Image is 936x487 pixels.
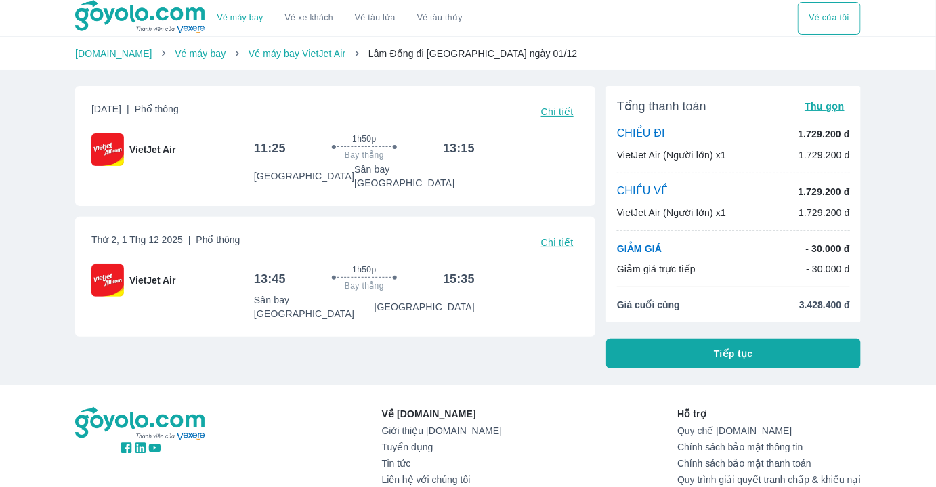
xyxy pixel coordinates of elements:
span: Thứ 2, 1 Thg 12 2025 [91,233,240,252]
a: Vé tàu lửa [344,2,406,35]
nav: breadcrumb [75,47,861,60]
p: Giảm giá trực tiếp [617,262,696,276]
img: logo [75,407,207,441]
span: Tiếp tục [714,347,753,360]
button: Vé của tôi [798,2,861,35]
button: Chi tiết [536,102,579,121]
span: [DATE] [91,102,179,121]
p: Sân bay [GEOGRAPHIC_DATA] [354,163,475,190]
a: Vé máy bay [175,48,226,59]
span: Bay thẳng [345,280,384,291]
a: Quy trình giải quyết tranh chấp & khiếu nại [677,474,861,485]
span: Lâm Đồng đi [GEOGRAPHIC_DATA] ngày 01/12 [368,48,578,59]
span: VietJet Air [129,274,175,287]
a: Giới thiệu [DOMAIN_NAME] [382,425,502,436]
span: | [188,234,191,245]
button: Vé tàu thủy [406,2,473,35]
h6: 15:35 [443,271,475,287]
p: Sân bay [GEOGRAPHIC_DATA] [254,293,375,320]
h6: 13:15 [443,140,475,156]
button: Tiếp tục [606,339,861,368]
span: Phổ thông [196,234,240,245]
a: Chính sách bảo mật thông tin [677,442,861,452]
p: - 30.000 đ [806,262,850,276]
a: Chính sách bảo mật thanh toán [677,458,861,469]
span: 3.428.400 đ [799,298,850,312]
h6: 11:25 [254,140,286,156]
span: Giá cuối cùng [617,298,680,312]
a: Tuyển dụng [382,442,502,452]
p: Hỗ trợ [677,407,861,421]
p: [GEOGRAPHIC_DATA] [254,169,354,183]
span: | [127,104,129,114]
a: [DOMAIN_NAME] [75,48,152,59]
p: CHIỀU ĐI [617,127,665,142]
p: - 30.000 đ [806,242,850,255]
p: CHIỀU VỀ [617,184,668,199]
span: 1h50p [352,264,376,275]
span: Tổng thanh toán [617,98,706,114]
span: VietJet Air [129,143,175,156]
h6: 13:45 [254,271,286,287]
p: GIẢM GIÁ [617,242,662,255]
button: Thu gọn [799,97,850,116]
a: Vé xe khách [285,13,333,23]
div: choose transportation mode [207,2,473,35]
p: 1.729.200 đ [799,127,850,141]
a: Quy chế [DOMAIN_NAME] [677,425,861,436]
p: 1.729.200 đ [799,148,850,162]
a: Vé máy bay VietJet Air [249,48,345,59]
p: 1.729.200 đ [799,185,850,198]
span: Bay thẳng [345,150,384,161]
a: Vé máy bay [217,13,263,23]
p: VietJet Air (Người lớn) x1 [617,148,726,162]
span: Chi tiết [541,106,574,117]
a: Tin tức [382,458,502,469]
p: VietJet Air (Người lớn) x1 [617,206,726,219]
span: 1h50p [352,133,376,144]
p: [GEOGRAPHIC_DATA] [375,300,475,314]
span: Phổ thông [135,104,179,114]
p: 1.729.200 đ [799,206,850,219]
p: Về [DOMAIN_NAME] [382,407,502,421]
a: Liên hệ với chúng tôi [382,474,502,485]
button: Chi tiết [536,233,579,252]
span: Chi tiết [541,237,574,248]
span: Thu gọn [805,101,845,112]
div: choose transportation mode [798,2,861,35]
